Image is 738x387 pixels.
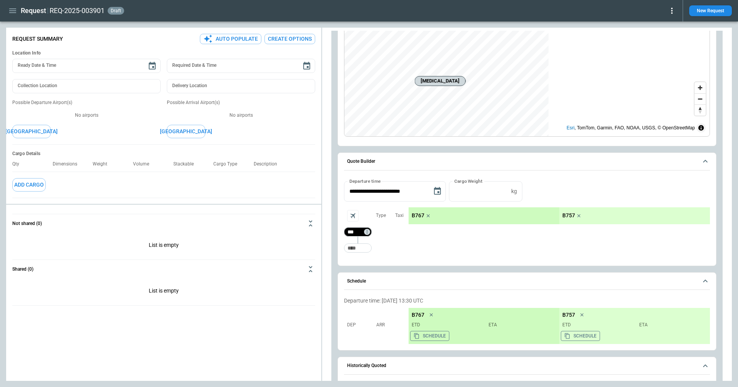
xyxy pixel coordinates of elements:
button: Choose date [145,58,160,74]
h1: Request [21,6,46,15]
a: Esri [567,125,575,131]
span: [MEDICAL_DATA] [418,77,462,85]
h6: Historically Quoted [347,363,386,368]
p: B767 [412,212,424,219]
button: Schedule [344,273,710,290]
button: Choose date [299,58,314,74]
label: Departure time [349,178,381,184]
p: Type [376,212,386,219]
button: Not shared (0) [12,214,315,233]
button: Choose date, selected date is Sep 23, 2025 [430,184,445,199]
button: Historically Quoted [344,357,710,375]
p: Possible Departure Airport(s) [12,99,161,106]
p: List is empty [12,278,315,305]
p: B767 [412,312,424,318]
h6: Schedule [347,279,366,284]
button: New Request [689,5,732,16]
button: Copy the aircraft schedule to your clipboard [561,331,600,341]
button: [GEOGRAPHIC_DATA] [167,125,205,138]
p: Request Summary [12,36,63,42]
p: List is empty [12,233,315,260]
p: Arr [376,322,403,328]
p: ETA [636,322,707,328]
p: Departure time: [DATE] 13:30 UTC [344,298,710,304]
button: Copy the aircraft schedule to your clipboard [410,331,449,341]
h6: Shared (0) [12,267,33,272]
canvas: Map [344,21,549,136]
p: B757 [562,212,575,219]
p: Weight [93,161,113,167]
p: Possible Arrival Airport(s) [167,99,315,106]
p: B757 [562,312,575,318]
div: Not shared (0) [12,278,315,305]
p: Cargo Type [213,161,243,167]
p: No airports [12,112,161,119]
h6: Not shared (0) [12,221,42,226]
button: Reset bearing to north [695,104,706,116]
div: Not found [344,227,372,237]
span: draft [109,8,123,13]
p: Description [254,161,283,167]
button: [GEOGRAPHIC_DATA] [12,125,51,138]
label: Cargo Weight [454,178,482,184]
p: Dep [347,322,374,328]
button: Zoom out [695,93,706,104]
div: Schedule [344,294,710,347]
summary: Toggle attribution [696,123,706,132]
button: Shared (0) [12,260,315,278]
p: Volume [133,161,155,167]
p: ETA [485,322,556,328]
button: Zoom in [695,82,706,93]
div: Quote Builder [344,181,710,256]
button: Quote Builder [344,153,710,170]
p: ETD [562,322,633,328]
h6: Quote Builder [347,159,375,164]
p: Taxi [395,212,404,219]
div: Too short [344,243,372,253]
button: Create Options [264,34,315,44]
p: Stackable [173,161,200,167]
button: Auto Populate [200,34,261,44]
h2: REQ-2025-003901 [50,6,105,15]
span: Aircraft selection [347,210,359,222]
div: , TomTom, Garmin, FAO, NOAA, USGS, © OpenStreetMap [567,124,695,132]
h6: Cargo Details [12,151,315,157]
div: scrollable content [409,308,710,344]
p: ETD [412,322,482,328]
p: kg [511,188,517,195]
p: Dimensions [53,161,83,167]
div: scrollable content [409,207,710,224]
div: Not shared (0) [12,233,315,260]
button: Add Cargo [12,178,46,192]
h6: Location Info [12,50,315,56]
p: No airports [167,112,315,119]
p: Qty [12,161,25,167]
